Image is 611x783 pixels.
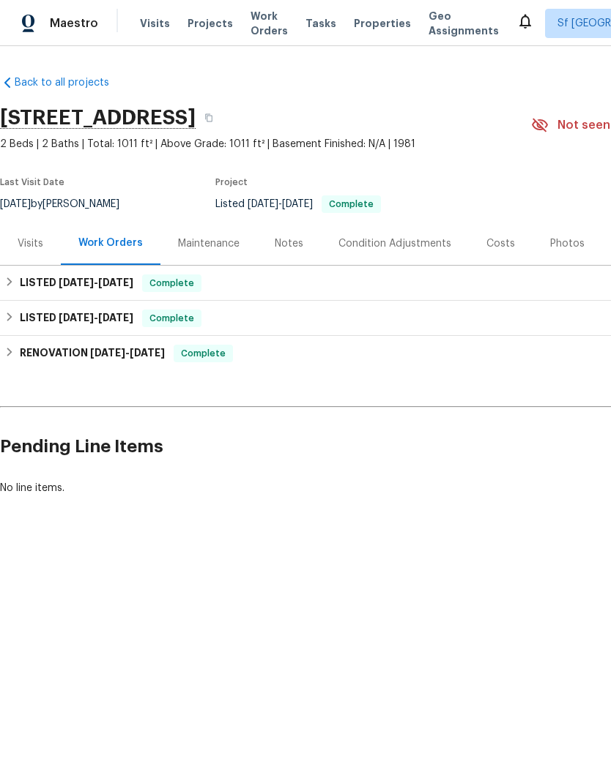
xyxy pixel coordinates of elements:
span: Maestro [50,16,98,31]
span: Complete [144,311,200,326]
span: Geo Assignments [429,9,499,38]
span: Complete [175,346,232,361]
span: - [90,348,165,358]
span: Properties [354,16,411,31]
div: Photos [550,236,585,251]
h6: LISTED [20,274,133,292]
span: [DATE] [282,199,313,209]
span: - [59,277,133,288]
span: Tasks [305,18,336,29]
h6: RENOVATION [20,345,165,362]
div: Visits [18,236,43,251]
span: Projects [188,16,233,31]
span: - [59,312,133,323]
span: [DATE] [98,312,133,323]
span: Work Orders [251,9,288,38]
div: Condition Adjustments [338,236,451,251]
span: [DATE] [90,348,125,358]
span: [DATE] [98,277,133,288]
span: [DATE] [248,199,278,209]
span: - [248,199,313,209]
span: Listed [215,199,381,209]
div: Costs [486,236,515,251]
div: Maintenance [178,236,240,251]
span: Project [215,178,248,187]
span: Visits [140,16,170,31]
span: [DATE] [130,348,165,358]
div: Notes [275,236,303,251]
span: Complete [144,276,200,291]
span: [DATE] [59,312,94,323]
h6: LISTED [20,310,133,327]
span: [DATE] [59,277,94,288]
span: Complete [323,200,379,209]
div: Work Orders [78,236,143,250]
button: Copy Address [196,105,222,131]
